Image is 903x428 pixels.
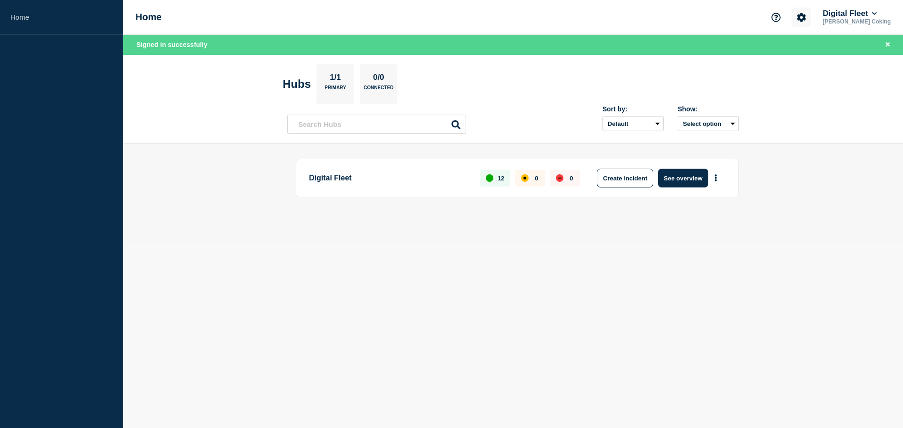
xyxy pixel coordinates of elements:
button: Close banner [882,39,894,50]
div: affected [521,174,529,182]
button: Support [766,8,786,27]
h2: Hubs [283,78,311,91]
h1: Home [135,12,162,23]
p: Primary [325,85,346,95]
p: Connected [364,85,393,95]
p: 1/1 [326,73,345,85]
div: down [556,174,563,182]
div: Show: [678,105,739,113]
div: Sort by: [602,105,664,113]
p: 0 [535,175,538,182]
span: Signed in successfully [136,41,207,48]
p: 0 [570,175,573,182]
div: up [486,174,493,182]
input: Search Hubs [287,115,466,134]
button: More actions [710,170,722,187]
p: [PERSON_NAME] Coking [821,18,893,25]
button: See overview [658,169,708,187]
button: Select option [678,116,739,131]
button: Create incident [597,169,653,187]
p: Digital Fleet [309,169,469,187]
button: Digital Fleet [821,9,879,18]
button: Account settings [792,8,811,27]
p: 0/0 [370,73,388,85]
select: Sort by [602,116,664,131]
p: 12 [498,175,504,182]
